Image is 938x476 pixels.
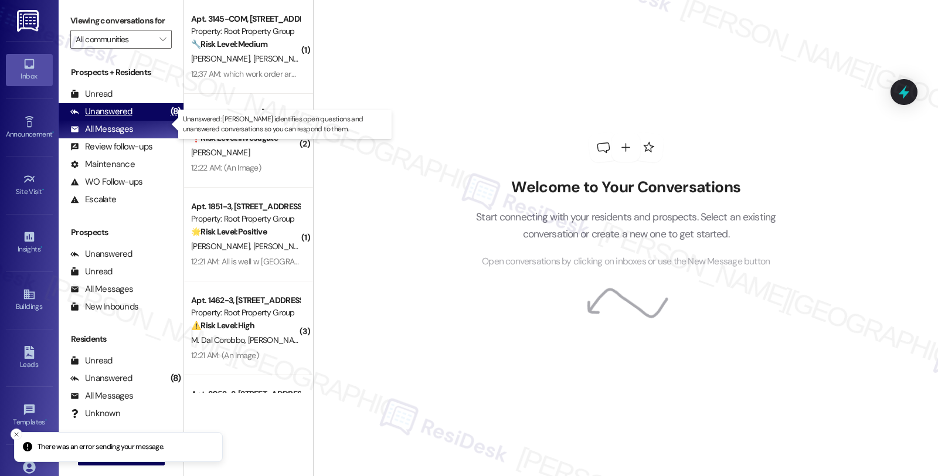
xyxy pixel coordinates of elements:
div: Prospects [59,226,183,239]
a: Templates • [6,400,53,431]
div: Unread [70,266,113,278]
div: Residents [59,333,183,345]
div: Apt. 3052-3, [STREET_ADDRESS][PERSON_NAME] [191,388,300,400]
div: Unread [70,355,113,367]
div: 12:37 AM: which work order are you referring to? [191,69,352,79]
span: [PERSON_NAME] [253,53,312,64]
i:  [159,35,166,44]
div: Unread [70,88,113,100]
div: Unanswered [70,106,132,118]
div: 12:21 AM: All is well w [GEOGRAPHIC_DATA]. Thanks for the chk in! [191,256,412,267]
span: [PERSON_NAME] Dal Corobbo [248,335,352,345]
span: • [42,186,44,194]
a: Leads [6,342,53,374]
div: Apt. 2247-GF, 2247 [PERSON_NAME] [191,107,300,119]
div: All Messages [70,390,133,402]
span: • [52,128,54,137]
div: Unknown [70,407,120,420]
a: Insights • [6,227,53,259]
div: 12:21 AM: (An Image) [191,350,259,361]
div: Apt. 1462-3, [STREET_ADDRESS][PERSON_NAME] [191,294,300,307]
div: WO Follow-ups [70,176,142,188]
div: Property: Root Property Group [191,213,300,225]
strong: ⚠️ Risk Level: High [191,320,254,331]
div: Review follow-ups [70,141,152,153]
span: [PERSON_NAME] [253,241,312,251]
a: Buildings [6,284,53,316]
strong: 🌟 Risk Level: Positive [191,226,267,237]
label: Viewing conversations for [70,12,172,30]
div: Unanswered [70,248,132,260]
div: Property: Root Property Group [191,25,300,38]
span: [PERSON_NAME] [191,241,253,251]
div: New Inbounds [70,301,138,313]
span: [PERSON_NAME] [191,53,253,64]
span: Open conversations by clicking on inboxes or use the New Message button [482,254,770,269]
img: ResiDesk Logo [17,10,41,32]
a: Site Visit • [6,169,53,201]
div: All Messages [70,283,133,295]
div: Escalate [70,193,116,206]
div: (8) [168,369,184,387]
span: [PERSON_NAME] [191,147,250,158]
div: 12:22 AM: (An Image) [191,162,261,173]
div: Unanswered [70,372,132,385]
div: All Messages [70,123,133,135]
p: Unanswered: [PERSON_NAME] identifies open questions and unanswered conversations so you can respo... [183,114,387,134]
strong: ❓ Risk Level: Investigate [191,132,278,143]
div: Property: Root Property Group [191,307,300,319]
input: All communities [76,30,153,49]
div: Apt. 3145-COM, [STREET_ADDRESS][PERSON_NAME] [191,13,300,25]
span: • [40,243,42,251]
span: • [45,416,47,424]
p: There was an error sending your message. [38,442,165,453]
button: Close toast [11,429,22,440]
a: Inbox [6,54,53,86]
h2: Welcome to Your Conversations [458,178,794,197]
div: (8) [168,103,184,121]
strong: 🔧 Risk Level: Medium [191,39,267,49]
div: Apt. 1851-3, [STREET_ADDRESS][PERSON_NAME] [191,200,300,213]
div: Prospects + Residents [59,66,183,79]
span: M. Dal Corobbo [191,335,248,345]
div: Maintenance [70,158,135,171]
p: Start connecting with your residents and prospects. Select an existing conversation or create a n... [458,209,794,242]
